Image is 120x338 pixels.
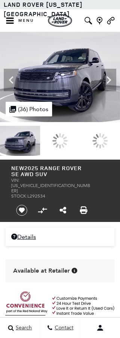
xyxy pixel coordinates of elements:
span: Contact [53,325,73,331]
span: L292534 [27,193,45,199]
span: [US_VEHICLE_IDENTIFICATION_NUMBER] [11,183,90,193]
a: Print this New 2025 Range Rover SE AWD SUV [80,206,87,215]
button: Save vehicle [13,204,30,216]
span: Stock: [11,193,27,199]
span: Search [14,325,32,331]
span: Available at Retailer [13,267,70,275]
button: user-profile-menu [80,318,120,337]
a: Details [11,233,109,240]
a: Call Land Rover Colorado Springs [106,17,115,24]
a: Share this New 2025 Range Rover SE AWD SUV [60,206,66,215]
a: Land Rover [US_STATE][GEOGRAPHIC_DATA] [4,0,82,18]
span: VIN: [11,178,19,183]
h1: 2025 Range Rover SE AWD SUV [11,165,90,178]
a: land-rover [48,14,72,27]
span: Menu [18,18,34,23]
div: (36) Photos [6,102,52,116]
button: Compare vehicle [37,205,48,216]
strong: New [11,164,24,172]
img: Land Rover [48,14,72,27]
button: Open the inventory search [82,9,94,32]
div: Vehicle is in stock and ready for immediate delivery. Due to demand, availability is subject to c... [72,268,77,273]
